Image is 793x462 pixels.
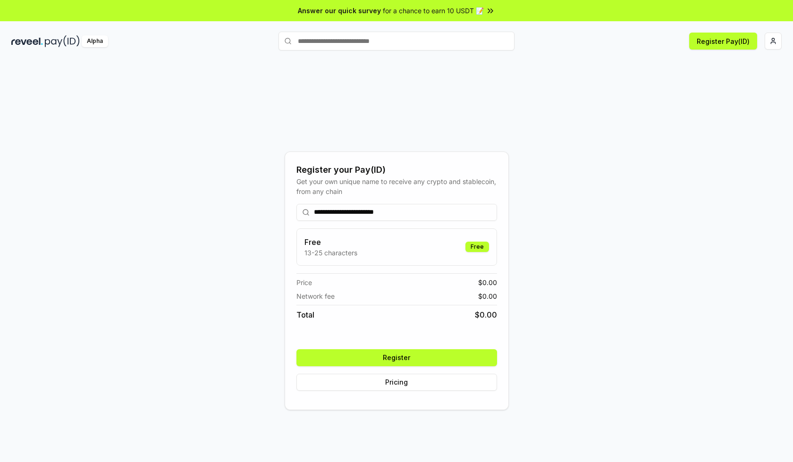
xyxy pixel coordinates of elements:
span: Answer our quick survey [298,6,381,16]
button: Pricing [296,374,497,391]
div: Register your Pay(ID) [296,163,497,176]
button: Register Pay(ID) [689,33,757,50]
span: $ 0.00 [478,291,497,301]
span: Network fee [296,291,335,301]
div: Free [465,242,489,252]
span: Price [296,277,312,287]
button: Register [296,349,497,366]
span: $ 0.00 [478,277,497,287]
span: $ 0.00 [475,309,497,320]
span: for a chance to earn 10 USDT 📝 [383,6,484,16]
div: Get your own unique name to receive any crypto and stablecoin, from any chain [296,176,497,196]
img: pay_id [45,35,80,47]
div: Alpha [82,35,108,47]
p: 13-25 characters [304,248,357,258]
span: Total [296,309,314,320]
img: reveel_dark [11,35,43,47]
h3: Free [304,236,357,248]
